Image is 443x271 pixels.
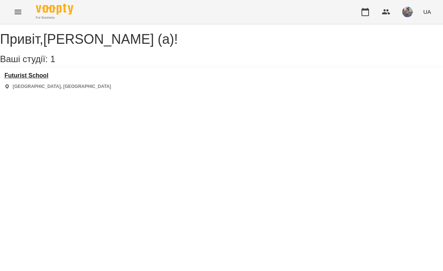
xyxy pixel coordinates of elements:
[9,3,27,21] button: Menu
[36,4,73,15] img: Voopty Logo
[423,8,431,16] span: UA
[420,5,434,19] button: UA
[4,72,111,79] a: Futurist School
[36,15,73,20] span: For Business
[50,54,55,64] span: 1
[13,83,111,90] p: [GEOGRAPHIC_DATA], [GEOGRAPHIC_DATA]
[402,7,413,17] img: 12e81ef5014e817b1a9089eb975a08d3.jpeg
